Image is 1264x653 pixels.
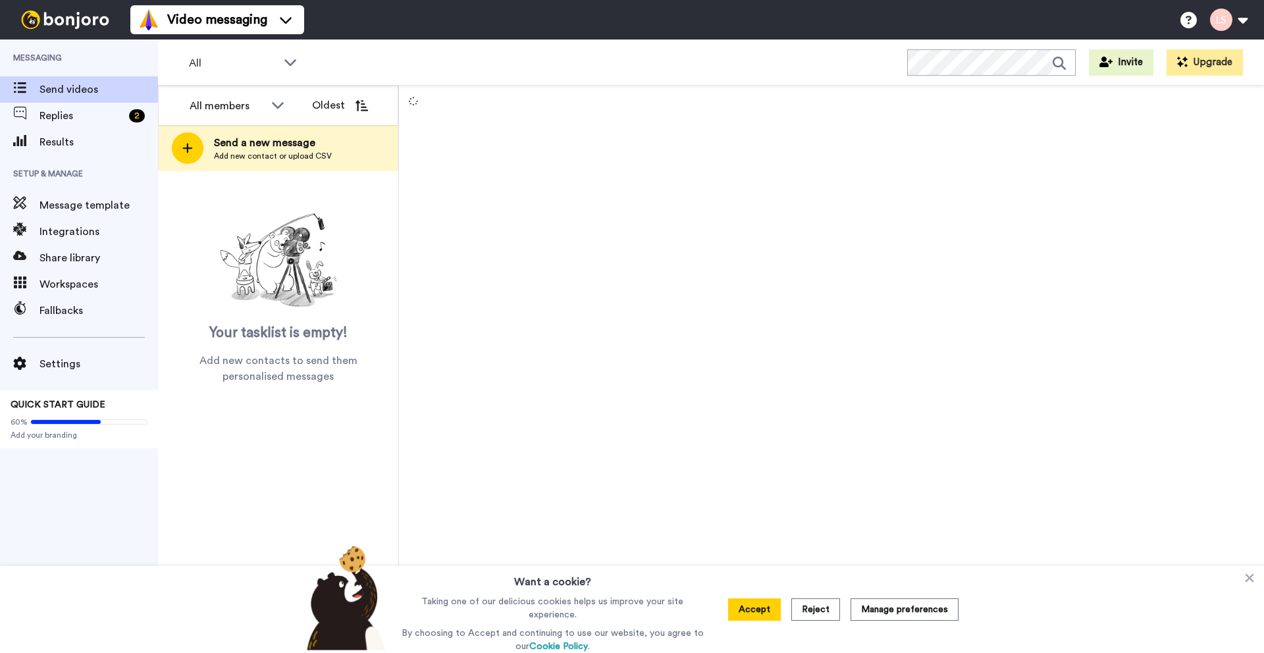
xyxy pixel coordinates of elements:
[39,303,158,319] span: Fallbacks
[11,400,105,409] span: QUICK START GUIDE
[529,642,588,651] a: Cookie Policy
[178,353,379,384] span: Add new contacts to send them personalised messages
[39,197,158,213] span: Message template
[398,595,707,621] p: Taking one of our delicious cookies helps us improve your site experience.
[11,430,147,440] span: Add your branding
[1167,49,1243,76] button: Upgrade
[214,135,332,151] span: Send a new message
[39,82,158,97] span: Send videos
[16,11,115,29] img: bj-logo-header-white.svg
[214,151,332,161] span: Add new contact or upload CSV
[39,276,158,292] span: Workspaces
[11,417,28,427] span: 60%
[398,627,707,653] p: By choosing to Accept and continuing to use our website, you agree to our .
[129,109,145,122] div: 2
[1089,49,1153,76] button: Invite
[209,323,348,343] span: Your tasklist is empty!
[138,9,159,30] img: vm-color.svg
[295,545,392,650] img: bear-with-cookie.png
[728,598,781,621] button: Accept
[302,92,378,118] button: Oldest
[851,598,959,621] button: Manage preferences
[514,566,591,590] h3: Want a cookie?
[791,598,840,621] button: Reject
[39,108,124,124] span: Replies
[189,55,277,71] span: All
[213,208,344,313] img: ready-set-action.png
[39,224,158,240] span: Integrations
[39,250,158,266] span: Share library
[39,134,158,150] span: Results
[39,356,158,372] span: Settings
[167,11,267,29] span: Video messaging
[190,98,265,114] div: All members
